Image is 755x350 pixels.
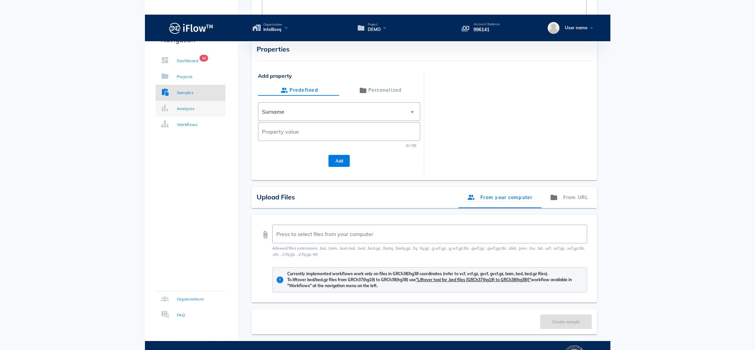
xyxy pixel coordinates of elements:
[199,55,208,61] span: Badge
[357,85,402,96] div: Personalized
[177,121,198,128] div: Workflows
[368,23,381,26] span: Project
[177,105,195,112] div: Analyses
[328,155,350,167] button: Add
[177,296,204,302] div: Organizations
[279,85,318,96] div: Predefined
[272,245,590,257] div: Allowed files extensions: .bai, .bam, .bam.bai, .bed, .bed.gz, .fastq, .fastq.gz, .fq, .fq.gz, .g...
[263,26,282,33] span: intelliseq
[177,312,185,318] div: FAQ
[406,144,416,148] div: 0 / 30
[408,108,416,116] i: arrow_drop_down
[334,159,344,164] span: Add
[458,187,541,208] div: From your computer
[548,22,560,34] img: User name
[261,231,269,239] button: prepend icon
[416,277,531,282] a: "Liftover tool for .bed files [GRCh37(hg19) to GRCh38(hg38)]"
[145,21,238,36] a: Logo
[368,26,381,33] span: DEMO
[565,25,587,30] span: User name
[473,23,500,26] p: Account Balance
[177,58,198,64] div: Dashboard
[257,45,290,53] span: Properties
[258,72,420,80] span: Add property
[263,23,282,26] span: Organization
[473,26,500,33] p: 996141
[177,73,193,80] div: Projects
[258,102,420,121] div: Surname
[541,187,597,208] div: From URL
[257,193,295,201] span: Upload Files
[262,109,284,115] div: Surname
[177,89,194,96] div: Samples
[287,271,583,289] div: Currently implemented workflows work only on files in GRCh38/hg38 coordinates (refer to vcf, vcf....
